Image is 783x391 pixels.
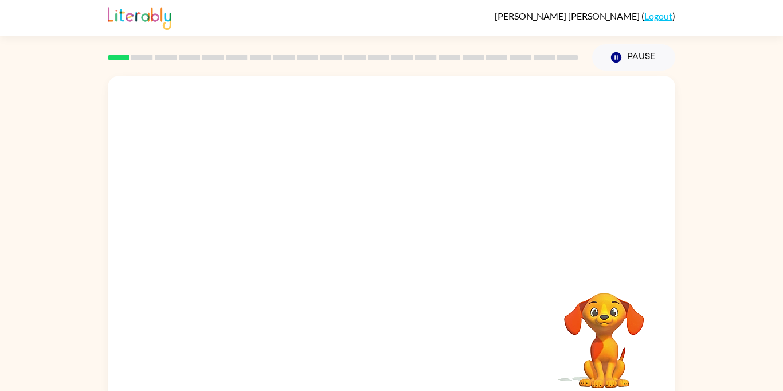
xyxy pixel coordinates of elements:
span: [PERSON_NAME] [PERSON_NAME] [495,10,641,21]
div: ( ) [495,10,675,21]
video: Your browser must support playing .mp4 files to use Literably. Please try using another browser. [547,275,661,390]
img: Literably [108,5,171,30]
a: Logout [644,10,672,21]
button: Pause [592,44,675,71]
